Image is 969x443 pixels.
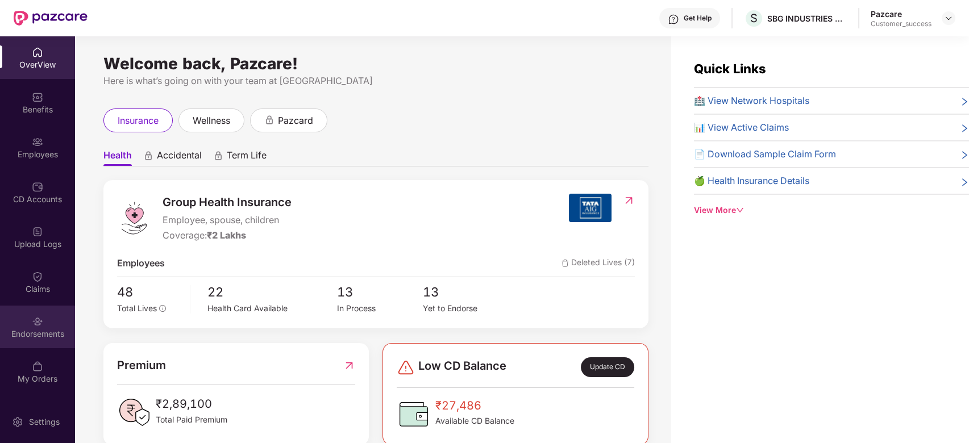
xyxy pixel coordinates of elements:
div: animation [264,115,275,125]
img: svg+xml;base64,PHN2ZyBpZD0iQmVuZWZpdHMiIHhtbG5zPSJodHRwOi8vd3d3LnczLm9yZy8yMDAwL3N2ZyIgd2lkdGg9Ij... [32,91,43,103]
img: logo [117,201,151,235]
img: svg+xml;base64,PHN2ZyBpZD0iRHJvcGRvd24tMzJ4MzIiIHhtbG5zPSJodHRwOi8vd3d3LnczLm9yZy8yMDAwL3N2ZyIgd2... [944,14,953,23]
div: Customer_success [871,19,931,28]
div: Pazcare [871,9,931,19]
span: right [960,176,969,188]
img: New Pazcare Logo [14,11,88,26]
span: Available CD Balance [435,415,514,427]
div: Settings [26,416,63,428]
span: 13 [423,282,509,302]
div: Here is what’s going on with your team at [GEOGRAPHIC_DATA] [103,74,648,88]
img: svg+xml;base64,PHN2ZyBpZD0iRW5kb3JzZW1lbnRzIiB4bWxucz0iaHR0cDovL3d3dy53My5vcmcvMjAwMC9zdmciIHdpZH... [32,316,43,327]
span: Quick Links [694,61,766,76]
img: CDBalanceIcon [397,397,431,431]
span: 48 [117,282,182,302]
span: pazcard [278,114,313,128]
div: Welcome back, Pazcare! [103,59,648,68]
div: View More [694,204,969,216]
span: Low CD Balance [418,357,506,377]
span: info-circle [159,305,166,312]
span: right [960,123,969,135]
img: svg+xml;base64,PHN2ZyBpZD0iQ2xhaW0iIHhtbG5zPSJodHRwOi8vd3d3LnczLm9yZy8yMDAwL3N2ZyIgd2lkdGg9IjIwIi... [32,271,43,282]
div: Yet to Endorse [423,302,509,315]
span: 📊 View Active Claims [694,120,789,135]
span: wellness [193,114,230,128]
span: Total Paid Premium [156,413,227,426]
span: Health [103,149,132,166]
img: svg+xml;base64,PHN2ZyBpZD0iVXBsb2FkX0xvZ3MiIGRhdGEtbmFtZT0iVXBsb2FkIExvZ3MiIHhtbG5zPSJodHRwOi8vd3... [32,226,43,237]
div: animation [213,151,223,161]
img: svg+xml;base64,PHN2ZyBpZD0iRGFuZ2VyLTMyeDMyIiB4bWxucz0iaHR0cDovL3d3dy53My5vcmcvMjAwMC9zdmciIHdpZH... [397,358,415,377]
div: In Process [336,302,423,315]
div: SBG INDUSTRIES PRIVATE LIMITED [767,13,847,24]
span: ₹2 Lakhs [207,229,246,241]
span: Premium [117,357,166,374]
img: svg+xml;base64,PHN2ZyBpZD0iSGVscC0zMngzMiIgeG1sbnM9Imh0dHA6Ly93d3cudzMub3JnLzIwMDAvc3ZnIiB3aWR0aD... [668,14,679,25]
img: RedirectIcon [623,195,635,206]
div: Get Help [684,14,712,23]
img: svg+xml;base64,PHN2ZyBpZD0iU2V0dGluZy0yMHgyMCIgeG1sbnM9Imh0dHA6Ly93d3cudzMub3JnLzIwMDAvc3ZnIiB3aW... [12,416,23,428]
span: right [960,149,969,161]
span: 13 [336,282,423,302]
span: Employee, spouse, children [163,213,292,227]
span: 🍏 Health Insurance Details [694,174,809,188]
span: S [750,11,758,25]
span: 📄 Download Sample Claim Form [694,147,836,161]
img: svg+xml;base64,PHN2ZyBpZD0iQ0RfQWNjb3VudHMiIGRhdGEtbmFtZT0iQ0QgQWNjb3VudHMiIHhtbG5zPSJodHRwOi8vd3... [32,181,43,193]
div: Health Card Available [207,302,337,315]
span: Employees [117,256,165,270]
span: down [736,206,744,214]
img: svg+xml;base64,PHN2ZyBpZD0iRW1wbG95ZWVzIiB4bWxucz0iaHR0cDovL3d3dy53My5vcmcvMjAwMC9zdmciIHdpZHRoPS... [32,136,43,148]
img: PaidPremiumIcon [117,395,151,429]
div: animation [143,151,153,161]
span: Deleted Lives (7) [562,256,635,270]
span: Accidental [157,149,202,166]
span: 22 [207,282,337,302]
img: svg+xml;base64,PHN2ZyBpZD0iSG9tZSIgeG1sbnM9Imh0dHA6Ly93d3cudzMub3JnLzIwMDAvc3ZnIiB3aWR0aD0iMjAiIG... [32,47,43,58]
img: deleteIcon [562,260,569,267]
span: insurance [118,114,159,128]
span: right [960,96,969,108]
img: RedirectIcon [343,357,355,374]
img: svg+xml;base64,PHN2ZyBpZD0iTXlfT3JkZXJzIiBkYXRhLW5hbWU9Ik15IE9yZGVycyIgeG1sbnM9Imh0dHA6Ly93d3cudz... [32,361,43,372]
div: Coverage: [163,228,292,243]
span: Term Life [227,149,267,166]
span: ₹2,89,100 [156,395,227,413]
span: Total Lives [117,303,157,313]
span: Group Health Insurance [163,194,292,211]
span: 🏥 View Network Hospitals [694,94,809,108]
img: insurerIcon [569,194,612,222]
span: ₹27,486 [435,397,514,415]
div: Update CD [581,357,634,377]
